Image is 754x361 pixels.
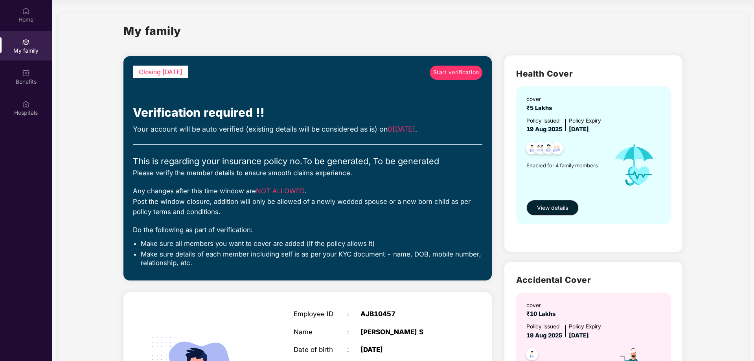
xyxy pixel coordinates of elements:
a: Start verification [430,66,482,80]
button: View details [526,200,579,216]
span: ₹5 Lakhs [526,104,555,112]
img: svg+xml;base64,PHN2ZyBpZD0iQmVuZWZpdHMiIHhtbG5zPSJodHRwOi8vd3d3LnczLm9yZy8yMDAwL3N2ZyIgd2lkdGg9Ij... [22,69,30,77]
h2: Accidental Cover [516,273,671,286]
div: cover [526,301,559,310]
div: Name [294,328,347,336]
div: Policy Expiry [569,117,601,125]
img: svg+xml;base64,PHN2ZyB3aWR0aD0iMjAiIGhlaWdodD0iMjAiIHZpZXdCb3g9IjAgMCAyMCAyMCIgZmlsbD0ibm9uZSIgeG... [22,38,30,46]
span: 0[DATE] [388,125,415,133]
div: Your account will be auto verified (existing details will be considered as is) on . [133,124,482,135]
div: Any changes after this time window are . Post the window closure, addition will only be allowed o... [133,186,482,217]
img: svg+xml;base64,PHN2ZyBpZD0iSG9tZSIgeG1sbnM9Imh0dHA6Ly93d3cudzMub3JnLzIwMDAvc3ZnIiB3aWR0aD0iMjAiIG... [22,7,30,15]
div: AJB10457 [360,310,454,318]
div: Policy Expiry [569,323,601,331]
div: Verification required !! [133,103,482,122]
div: Do the following as part of verification: [133,225,482,235]
div: Date of birth [294,346,347,354]
img: icon [605,134,663,196]
img: svg+xml;base64,PHN2ZyB4bWxucz0iaHR0cDovL3d3dy53My5vcmcvMjAwMC9zdmciIHdpZHRoPSI0OC45NDMiIGhlaWdodD... [547,140,566,159]
div: : [347,310,360,318]
span: [DATE] [569,126,589,133]
span: Start verification [433,68,479,77]
div: Policy issued [526,117,562,125]
img: svg+xml;base64,PHN2ZyB4bWxucz0iaHR0cDovL3d3dy53My5vcmcvMjAwMC9zdmciIHdpZHRoPSI0OC45NDMiIGhlaWdodD... [539,140,558,159]
span: Closing [DATE] [139,68,182,76]
div: [DATE] [360,346,454,354]
span: ₹10 Lakhs [526,310,559,317]
span: NOT ALLOWED [256,187,305,195]
div: [PERSON_NAME] S [360,328,454,336]
span: 19 Aug 2025 [526,126,562,133]
h1: My family [123,22,181,40]
span: View details [537,203,568,212]
img: svg+xml;base64,PHN2ZyBpZD0iSG9zcGl0YWxzIiB4bWxucz0iaHR0cDovL3d3dy53My5vcmcvMjAwMC9zdmciIHdpZHRoPS... [22,100,30,108]
div: This is regarding your insurance policy no. To be generated, To be generated [133,154,482,168]
span: [DATE] [569,332,589,339]
img: svg+xml;base64,PHN2ZyB4bWxucz0iaHR0cDovL3d3dy53My5vcmcvMjAwMC9zdmciIHdpZHRoPSI0OC45MTUiIGhlaWdodD... [531,140,550,159]
div: Policy issued [526,323,562,331]
div: cover [526,95,555,104]
div: Please verify the member details to ensure smooth claims experience. [133,168,482,178]
li: Make sure details of each member including self is as per your KYC document - name, DOB, mobile n... [141,250,482,268]
h2: Health Cover [516,67,671,80]
img: svg+xml;base64,PHN2ZyB4bWxucz0iaHR0cDovL3d3dy53My5vcmcvMjAwMC9zdmciIHdpZHRoPSI0OC45NDMiIGhlaWdodD... [522,140,542,159]
span: Enabled for 4 family members [526,161,605,169]
span: 19 Aug 2025 [526,332,562,339]
div: : [347,328,360,336]
div: : [347,346,360,354]
div: Employee ID [294,310,347,318]
li: Make sure all members you want to cover are added (if the policy allows it) [141,239,482,248]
